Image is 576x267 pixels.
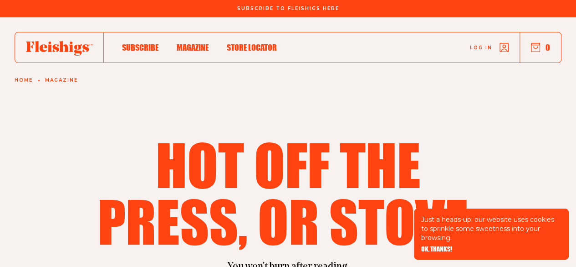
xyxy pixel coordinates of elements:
[177,42,209,52] span: Magazine
[531,42,550,52] button: 0
[421,215,561,242] p: Just a heads-up: our website uses cookies to sprinkle some sweetness into your browsing.
[15,78,33,83] a: Home
[421,246,452,252] button: OK, THANKS!
[227,42,277,52] span: Store locator
[235,6,341,10] a: Subscribe To Fleishigs Here
[92,136,485,249] h1: Hot off the press, or stove.
[227,41,277,53] a: Store locator
[237,6,339,11] span: Subscribe To Fleishigs Here
[470,43,509,52] a: Log in
[122,42,158,52] span: Subscribe
[470,44,492,51] span: Log in
[45,78,78,83] a: Magazine
[122,41,158,53] a: Subscribe
[177,41,209,53] a: Magazine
